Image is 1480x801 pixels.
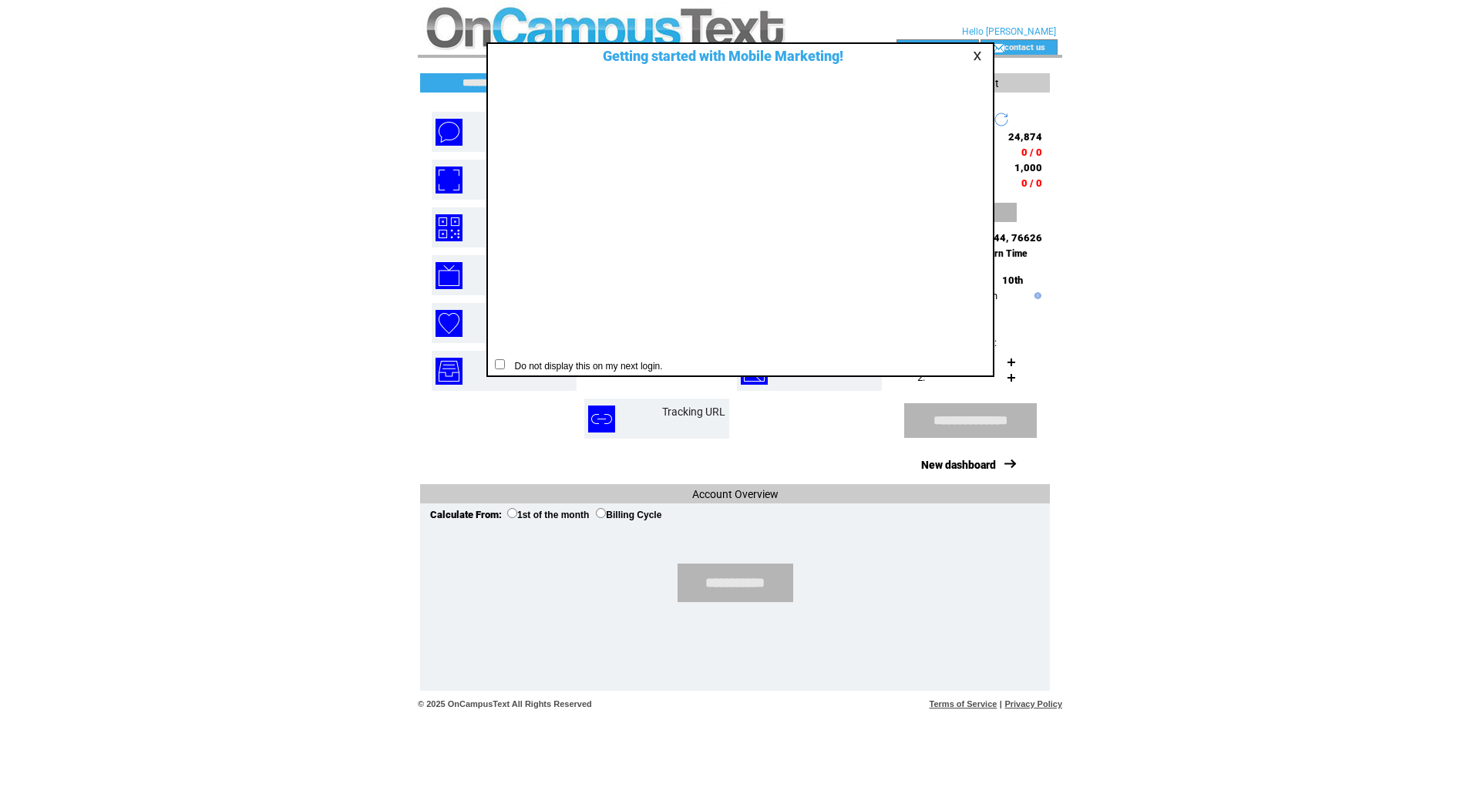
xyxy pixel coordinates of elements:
a: New dashboard [921,459,996,471]
span: Calculate From: [430,509,502,520]
span: Eastern Time [971,248,1028,259]
img: text-to-screen.png [436,262,462,289]
img: tracking-url.png [588,406,615,432]
label: Billing Cycle [596,510,661,520]
img: account_icon.gif [920,42,932,54]
span: 2. [917,372,925,383]
span: 71444, 76626 [975,232,1042,244]
span: Do not display this on my next login. [507,361,663,372]
label: 1st of the month [507,510,589,520]
input: 1st of the month [507,508,517,518]
a: Privacy Policy [1004,699,1062,708]
a: Tracking URL [662,406,725,418]
img: help.gif [1031,292,1041,299]
span: 0 / 0 [1021,146,1042,158]
span: © 2025 OnCampusText All Rights Reserved [418,699,592,708]
span: 10th [1002,274,1023,286]
span: Hello [PERSON_NAME] [962,26,1056,37]
img: qr-codes.png [436,214,462,241]
img: birthday-wishes.png [436,310,462,337]
img: contact_us_icon.gif [993,42,1004,54]
span: 0 / 0 [1021,177,1042,189]
img: mobile-coupons.png [436,167,462,194]
span: | [1000,699,1002,708]
input: Billing Cycle [596,508,606,518]
a: contact us [1004,42,1045,52]
span: Getting started with Mobile Marketing! [587,48,843,64]
span: 24,874 [1008,131,1042,143]
span: 1,000 [1014,162,1042,173]
img: inbox.png [436,358,462,385]
img: text-blast.png [436,119,462,146]
span: Account Overview [692,488,779,500]
a: Terms of Service [930,699,997,708]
